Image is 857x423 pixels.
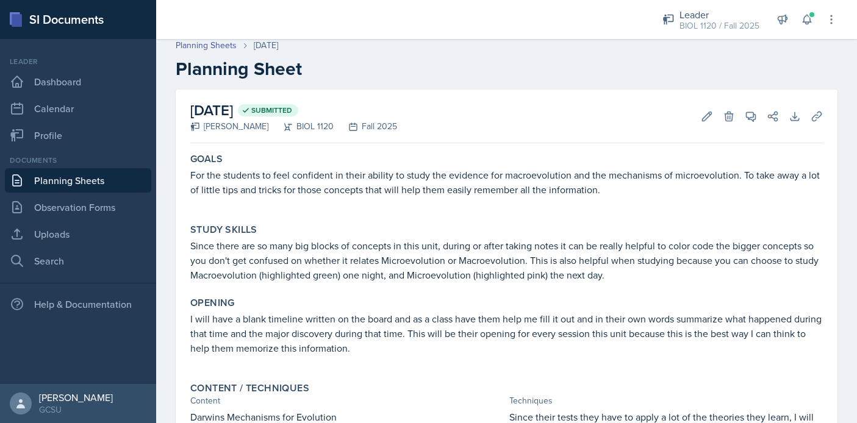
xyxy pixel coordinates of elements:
a: Planning Sheets [176,39,237,52]
h2: [DATE] [190,99,397,121]
label: Content / Techniques [190,382,309,394]
p: Since there are so many big blocks of concepts in this unit, during or after taking notes it can ... [190,238,823,282]
div: [PERSON_NAME] [39,391,113,403]
div: BIOL 1120 / Fall 2025 [680,20,759,32]
a: Observation Forms [5,195,151,219]
div: Help & Documentation [5,292,151,316]
a: Search [5,249,151,273]
div: BIOL 1120 [268,120,334,133]
label: Opening [190,297,235,309]
div: [DATE] [254,39,278,52]
div: Techniques [509,394,823,407]
h2: Planning Sheet [176,58,837,80]
p: For the students to feel confident in their ability to study the evidence for macroevolution and ... [190,168,823,197]
a: Profile [5,123,151,148]
label: Goals [190,153,223,165]
div: Leader [680,7,759,22]
div: Fall 2025 [334,120,397,133]
a: Dashboard [5,69,151,94]
div: [PERSON_NAME] [190,120,268,133]
a: Planning Sheets [5,168,151,193]
a: Uploads [5,222,151,246]
div: GCSU [39,403,113,416]
div: Documents [5,155,151,166]
p: I will have a blank timeline written on the board and as a class have them help me fill it out an... [190,311,823,355]
span: Submitted [251,105,292,115]
div: Leader [5,56,151,67]
div: Content [190,394,504,407]
label: Study Skills [190,224,257,236]
a: Calendar [5,96,151,121]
